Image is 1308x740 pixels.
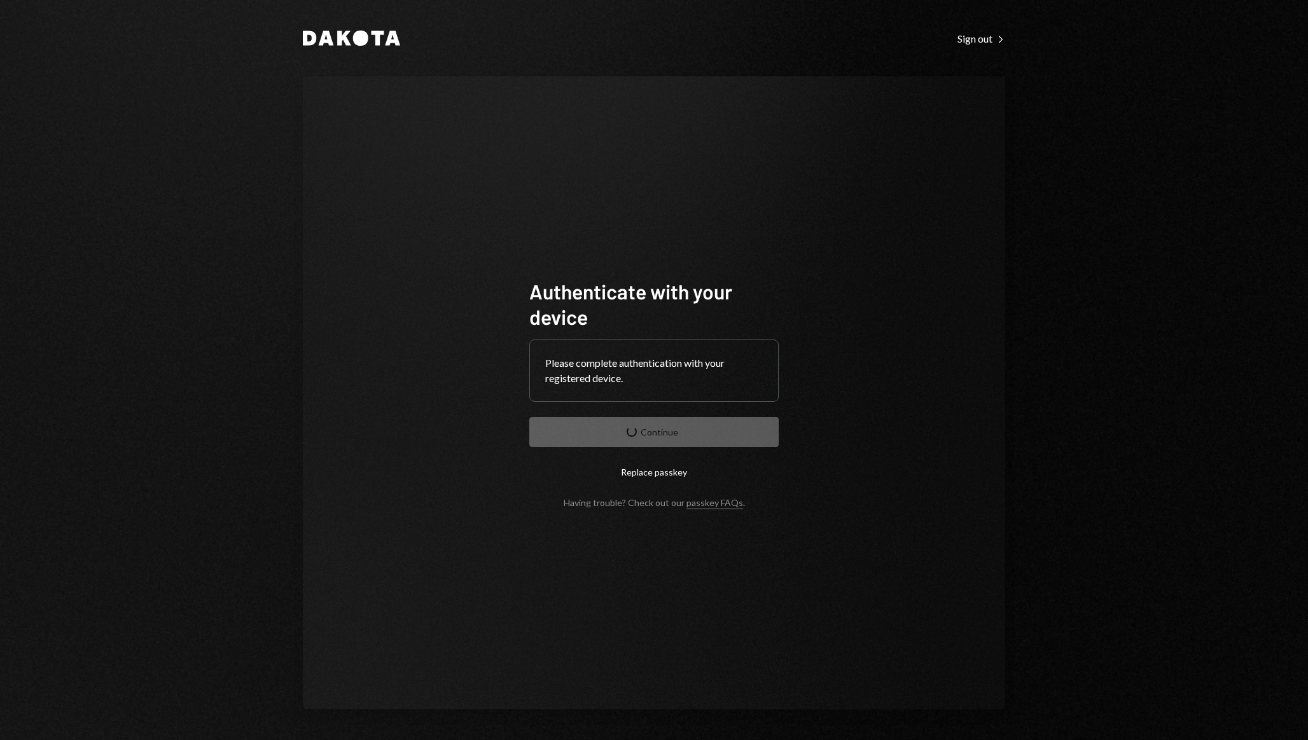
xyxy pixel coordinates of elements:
[545,355,763,386] div: Please complete authentication with your registered device.
[529,457,779,487] button: Replace passkey
[529,278,779,329] h1: Authenticate with your device
[686,497,743,509] a: passkey FAQs
[957,31,1005,45] a: Sign out
[957,32,1005,45] div: Sign out
[564,497,745,508] div: Having trouble? Check out our .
